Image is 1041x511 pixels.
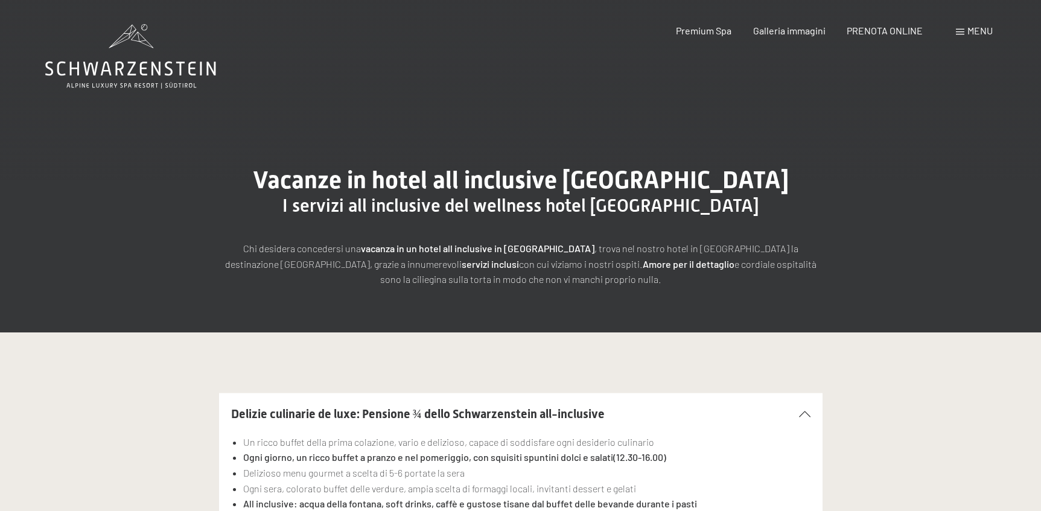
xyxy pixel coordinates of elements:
[253,166,789,194] span: Vacanze in hotel all inclusive [GEOGRAPHIC_DATA]
[219,241,823,287] p: Chi desidera concedersi una , trova nel nostro hotel in [GEOGRAPHIC_DATA] la destinazione [GEOGRA...
[676,25,731,36] a: Premium Spa
[361,243,594,254] strong: vacanza in un hotel all inclusive in [GEOGRAPHIC_DATA]
[282,195,759,216] span: I servizi all inclusive del wellness hotel [GEOGRAPHIC_DATA]
[753,25,826,36] a: Galleria immagini
[243,465,810,481] li: Delizioso menu gourmet a scelta di 5-6 portate la sera
[643,258,734,270] strong: Amore per il dettaglio
[243,498,697,509] strong: All inclusive: acqua della fontana, soft drinks, caffè e gustose tisane dal buffet delle bevande ...
[613,451,666,463] strong: (12.30-16.00)
[967,25,993,36] span: Menu
[847,25,923,36] a: PRENOTA ONLINE
[231,407,605,421] span: Delizie culinarie de luxe: Pensione ¾ dello Schwarzenstein all-inclusive
[243,451,613,463] strong: Ogni giorno, un ricco buffet a pranzo e nel pomeriggio, con squisiti spuntini dolci e salati
[462,258,519,270] strong: servizi inclusi
[243,481,810,497] li: Ogni sera, colorato buffet delle verdure, ampia scelta di formaggi locali, invitanti dessert e ge...
[243,434,810,450] li: Un ricco buffet della prima colazione, vario e delizioso, capace di soddisfare ogni desiderio cul...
